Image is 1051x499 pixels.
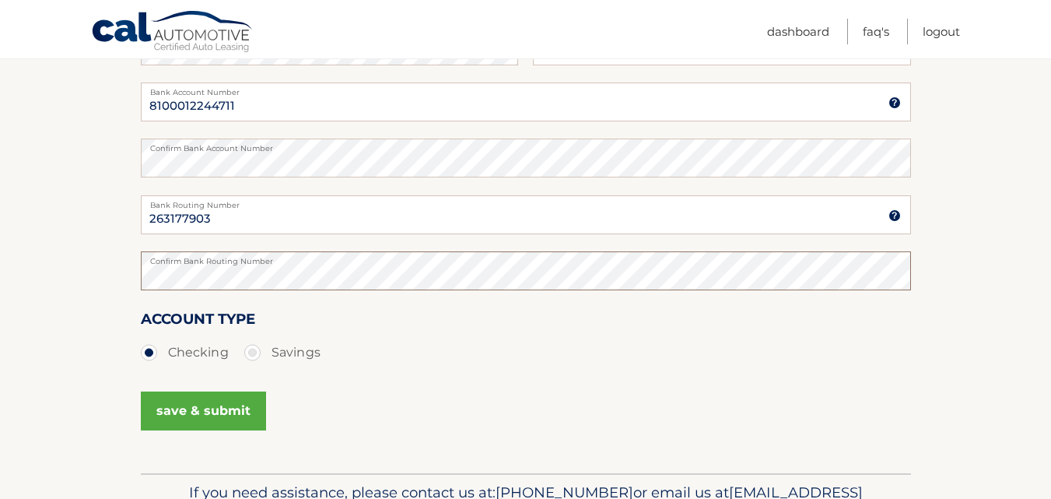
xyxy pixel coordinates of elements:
[141,139,911,151] label: Confirm Bank Account Number
[863,19,889,44] a: FAQ's
[141,337,229,368] label: Checking
[888,209,901,222] img: tooltip.svg
[767,19,829,44] a: Dashboard
[141,251,911,264] label: Confirm Bank Routing Number
[141,392,266,430] button: save & submit
[141,195,911,234] input: Bank Routing Number
[141,195,911,208] label: Bank Routing Number
[923,19,960,44] a: Logout
[244,337,321,368] label: Savings
[888,97,901,109] img: tooltip.svg
[141,83,911,121] input: Bank Account Number
[141,307,255,336] label: Account Type
[91,10,254,55] a: Cal Automotive
[141,83,911,95] label: Bank Account Number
